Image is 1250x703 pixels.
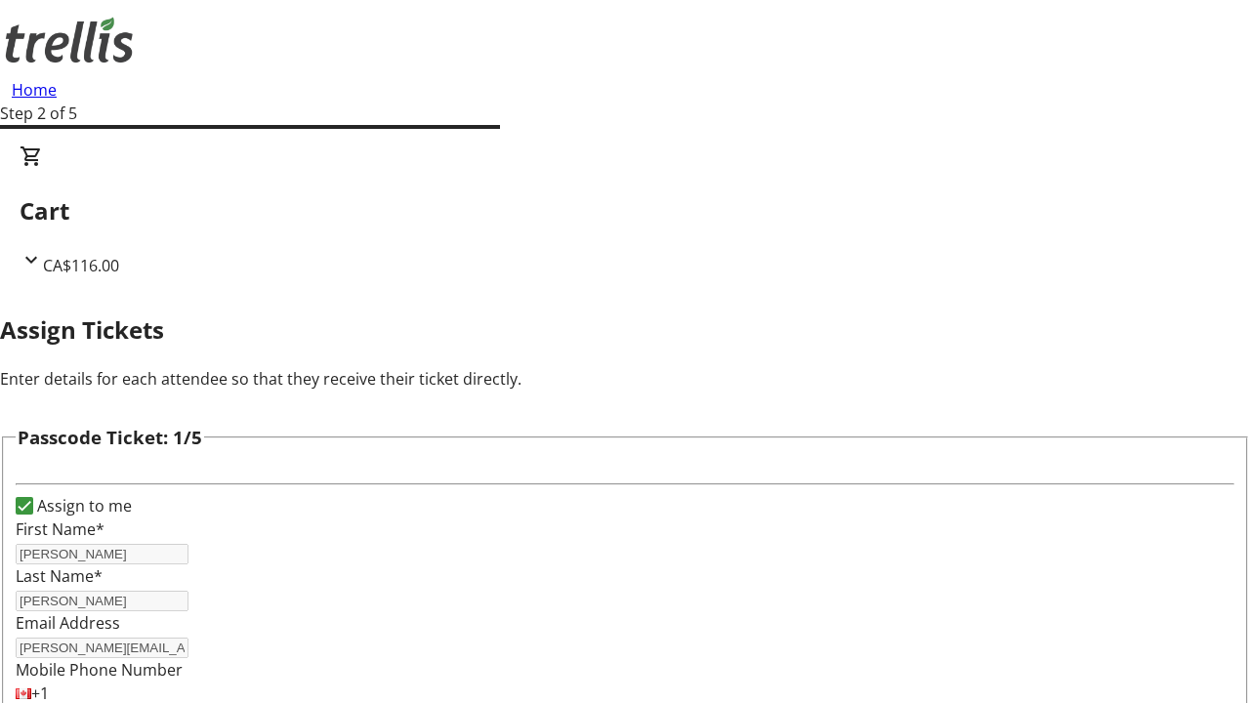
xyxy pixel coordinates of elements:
[16,612,120,634] label: Email Address
[16,518,104,540] label: First Name*
[16,659,183,681] label: Mobile Phone Number
[18,424,202,451] h3: Passcode Ticket: 1/5
[16,565,103,587] label: Last Name*
[20,145,1230,277] div: CartCA$116.00
[33,494,132,517] label: Assign to me
[20,193,1230,228] h2: Cart
[43,255,119,276] span: CA$116.00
